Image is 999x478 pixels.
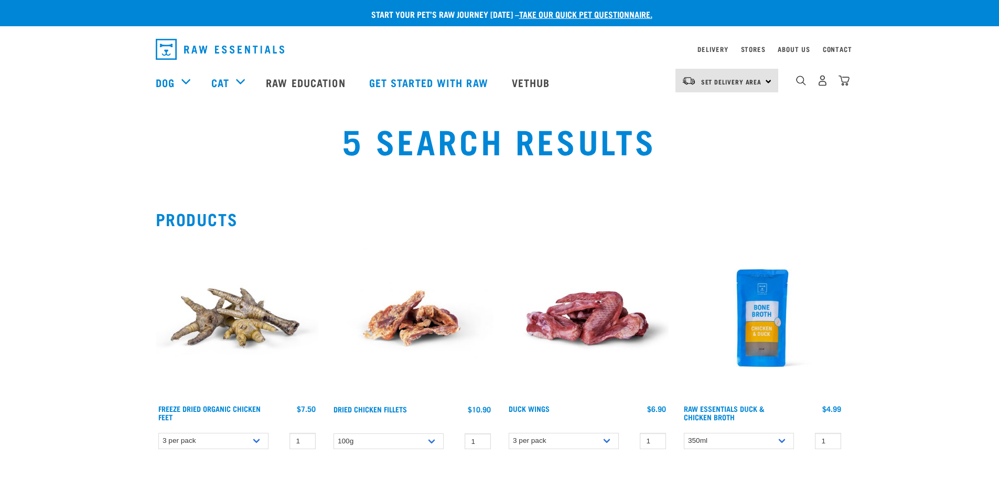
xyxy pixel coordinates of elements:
[697,47,728,51] a: Delivery
[839,75,850,86] img: home-icon@2x.png
[506,237,669,399] img: Raw Essentials Duck Wings Raw Meaty Bones For Pets
[778,47,810,51] a: About Us
[147,35,852,64] nav: dropdown navigation
[701,80,762,83] span: Set Delivery Area
[684,407,765,419] a: Raw Essentials Duck & Chicken Broth
[822,405,841,413] div: $4.99
[156,237,318,399] img: Stack of Chicken Feet Treats For Pets
[334,407,407,411] a: Dried Chicken Fillets
[741,47,766,51] a: Stores
[509,407,550,410] a: Duck Wings
[289,433,316,449] input: 1
[156,75,175,90] a: Dog
[359,61,501,103] a: Get started with Raw
[185,121,813,159] h1: 5 Search Results
[647,405,666,413] div: $6.90
[156,39,284,60] img: Raw Essentials Logo
[297,405,316,413] div: $7.50
[465,433,491,450] input: 1
[519,12,652,16] a: take our quick pet questionnaire.
[796,76,806,86] img: home-icon-1@2x.png
[255,61,358,103] a: Raw Education
[823,47,852,51] a: Contact
[682,76,696,86] img: van-moving.png
[817,75,828,86] img: user.png
[156,209,844,228] h2: Products
[331,237,493,400] img: Chicken fillets
[211,75,229,90] a: Cat
[640,433,666,449] input: 1
[681,237,844,399] img: RE Product Shoot 2023 Nov8793 1
[158,407,261,419] a: Freeze Dried Organic Chicken Feet
[468,405,491,413] div: $10.90
[815,433,841,449] input: 1
[501,61,563,103] a: Vethub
